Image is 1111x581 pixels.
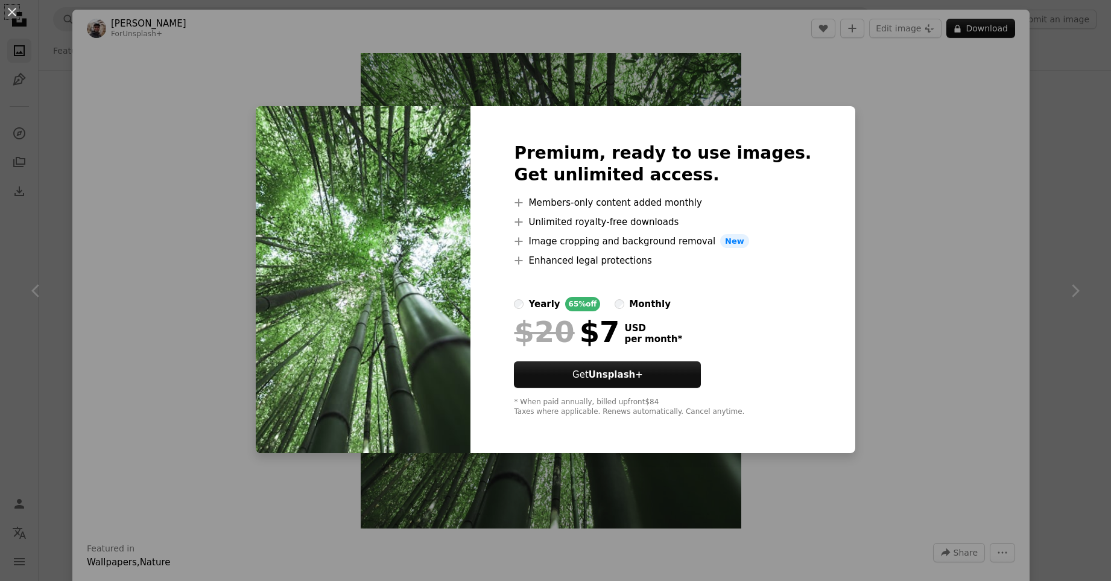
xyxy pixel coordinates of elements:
div: $7 [514,316,619,348]
li: Enhanced legal protections [514,253,811,268]
strong: Unsplash+ [589,369,643,380]
span: per month * [624,334,682,344]
div: * When paid annually, billed upfront $84 Taxes where applicable. Renews automatically. Cancel any... [514,398,811,417]
span: USD [624,323,682,334]
div: 65% off [565,297,601,311]
span: New [720,234,749,249]
span: $20 [514,316,574,348]
li: Members-only content added monthly [514,195,811,210]
div: monthly [629,297,671,311]
li: Unlimited royalty-free downloads [514,215,811,229]
button: GetUnsplash+ [514,361,701,388]
input: yearly65%off [514,299,524,309]
input: monthly [615,299,624,309]
h2: Premium, ready to use images. Get unlimited access. [514,142,811,186]
img: premium_photo-1675006717262-a8f9aed248a3 [256,106,470,454]
div: yearly [528,297,560,311]
li: Image cropping and background removal [514,234,811,249]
